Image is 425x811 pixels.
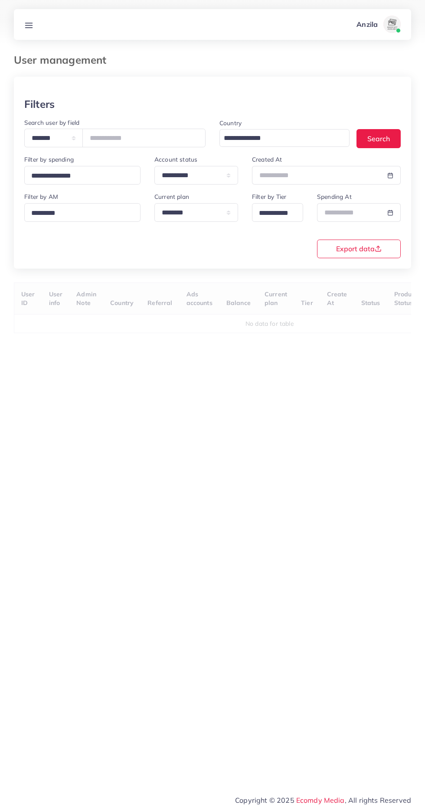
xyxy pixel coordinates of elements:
label: Spending At [317,192,352,201]
label: Account status [154,155,197,164]
div: Search for option [252,203,303,222]
button: Search [356,129,401,148]
label: Filter by Tier [252,192,286,201]
input: Search for option [221,132,338,145]
span: Copyright © 2025 [235,795,411,805]
p: Anzila [356,19,378,29]
label: Filter by AM [24,192,58,201]
label: Current plan [154,192,189,201]
img: avatar [383,16,401,33]
input: Search for option [28,169,129,183]
h3: Filters [24,98,55,110]
input: Search for option [28,207,129,220]
label: Search user by field [24,118,79,127]
label: Created At [252,155,282,164]
div: Search for option [24,166,141,185]
button: Export data [317,240,401,258]
span: , All rights Reserved [345,795,411,805]
input: Search for option [256,207,292,220]
div: Search for option [219,129,350,147]
span: Export data [336,245,382,252]
h3: User management [14,54,113,66]
div: Search for option [24,203,141,222]
label: Filter by spending [24,155,74,164]
label: Country [219,119,242,127]
a: Ecomdy Media [296,796,345,805]
a: Anzilaavatar [352,16,404,33]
